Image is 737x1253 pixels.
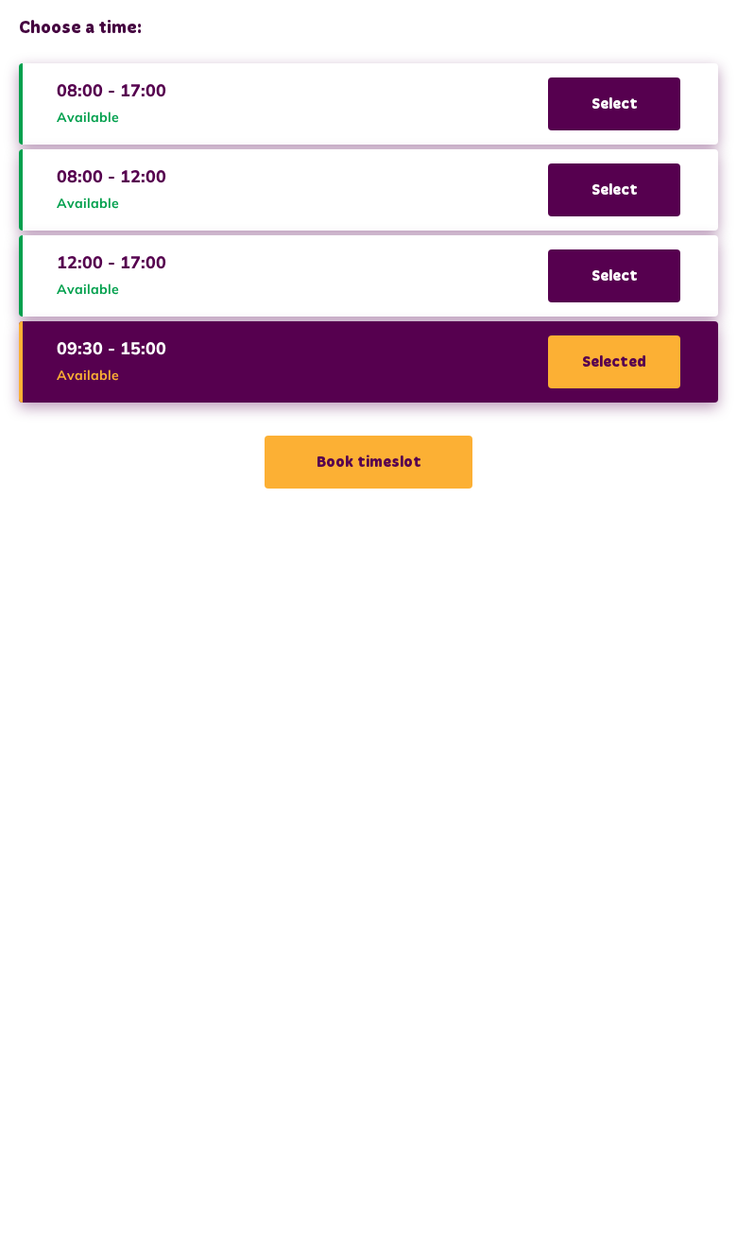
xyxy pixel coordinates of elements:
[57,366,166,386] span: Available
[265,436,472,489] button: Book timeslot
[548,77,680,130] span: Select
[19,235,718,317] button: 12:00 - 17:00AvailableSelect
[57,165,166,187] strong: 08:00 - 12:00
[57,194,166,214] span: Available
[19,149,718,231] button: 08:00 - 12:00AvailableSelect
[57,337,166,359] strong: 09:30 - 15:00
[19,321,718,403] button: 09:30 - 15:00AvailableSelected
[548,163,680,216] span: Select
[57,280,166,300] span: Available
[57,251,166,273] strong: 12:00 - 17:00
[19,19,718,40] h4: Choose a time:
[19,63,718,145] button: 08:00 - 17:00AvailableSelect
[57,79,166,101] strong: 08:00 - 17:00
[548,335,680,388] span: Selected
[57,108,166,128] span: Available
[548,249,680,302] span: Select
